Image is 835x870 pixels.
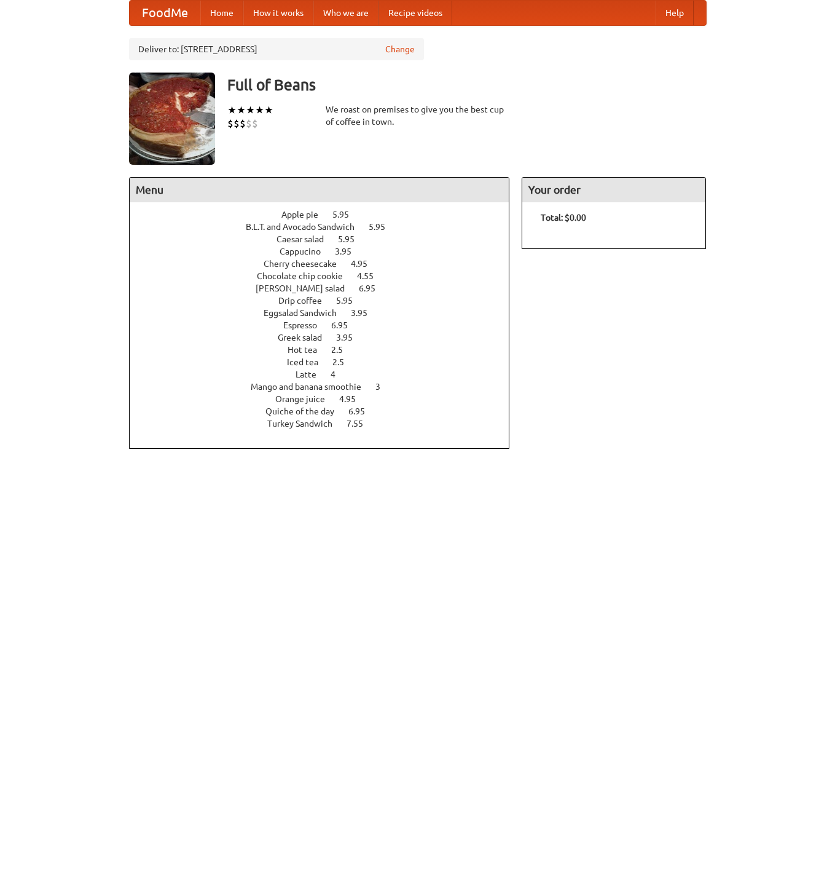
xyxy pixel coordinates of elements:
span: Turkey Sandwich [267,419,345,429]
span: 2.5 [332,357,356,367]
span: 5.95 [338,234,367,244]
a: Espresso 6.95 [283,320,370,330]
span: Iced tea [287,357,331,367]
span: 5.95 [369,222,398,232]
a: Iced tea 2.5 [287,357,367,367]
span: Espresso [283,320,329,330]
div: Deliver to: [STREET_ADDRESS] [129,38,424,60]
span: 4.95 [351,259,380,269]
li: ★ [264,103,273,117]
span: Eggsalad Sandwich [264,308,349,318]
span: Drip coffee [278,296,334,306]
a: Chocolate chip cookie 4.55 [257,271,396,281]
span: [PERSON_NAME] salad [256,283,357,293]
a: Latte 4 [296,370,358,379]
span: 4 [331,370,348,379]
span: Orange juice [275,394,337,404]
li: ★ [227,103,237,117]
a: Quiche of the day 6.95 [265,406,388,416]
a: FoodMe [130,1,200,25]
h4: Your order [522,178,705,202]
a: B.L.T. and Avocado Sandwich 5.95 [246,222,408,232]
a: Cherry cheesecake 4.95 [264,259,390,269]
a: Hot tea 2.5 [288,345,366,355]
a: Help [656,1,694,25]
span: 5.95 [336,296,365,306]
span: 6.95 [359,283,388,293]
a: Eggsalad Sandwich 3.95 [264,308,390,318]
span: 3.95 [351,308,380,318]
span: Cherry cheesecake [264,259,349,269]
a: Greek salad 3.95 [278,333,375,342]
span: Caesar salad [276,234,336,244]
span: 6.95 [348,406,377,416]
h4: Menu [130,178,509,202]
div: We roast on premises to give you the best cup of coffee in town. [326,103,510,128]
li: ★ [255,103,264,117]
h3: Full of Beans [227,73,707,97]
a: [PERSON_NAME] salad 6.95 [256,283,398,293]
a: Orange juice 4.95 [275,394,378,404]
span: 6.95 [331,320,360,330]
li: $ [240,117,246,130]
span: 4.55 [357,271,386,281]
a: How it works [243,1,313,25]
li: ★ [246,103,255,117]
span: Apple pie [281,210,331,219]
span: 3 [375,382,393,392]
li: $ [246,117,252,130]
li: ★ [237,103,246,117]
a: Cappucino 3.95 [280,247,374,256]
a: Change [385,43,415,55]
a: Turkey Sandwich 7.55 [267,419,386,429]
span: B.L.T. and Avocado Sandwich [246,222,367,232]
span: 3.95 [336,333,365,342]
a: Drip coffee 5.95 [278,296,375,306]
span: Greek salad [278,333,334,342]
a: Caesar salad 5.95 [276,234,377,244]
li: $ [227,117,233,130]
a: Mango and banana smoothie 3 [251,382,403,392]
span: 4.95 [339,394,368,404]
span: Latte [296,370,329,379]
b: Total: $0.00 [541,213,586,223]
a: Recipe videos [378,1,452,25]
li: $ [252,117,258,130]
span: 5.95 [332,210,361,219]
a: Home [200,1,243,25]
a: Apple pie 5.95 [281,210,372,219]
span: 3.95 [335,247,364,256]
img: angular.jpg [129,73,215,165]
a: Who we are [313,1,378,25]
span: 2.5 [331,345,355,355]
span: 7.55 [347,419,375,429]
span: Chocolate chip cookie [257,271,355,281]
li: $ [233,117,240,130]
span: Quiche of the day [265,406,347,416]
span: Hot tea [288,345,329,355]
span: Mango and banana smoothie [251,382,374,392]
span: Cappucino [280,247,333,256]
